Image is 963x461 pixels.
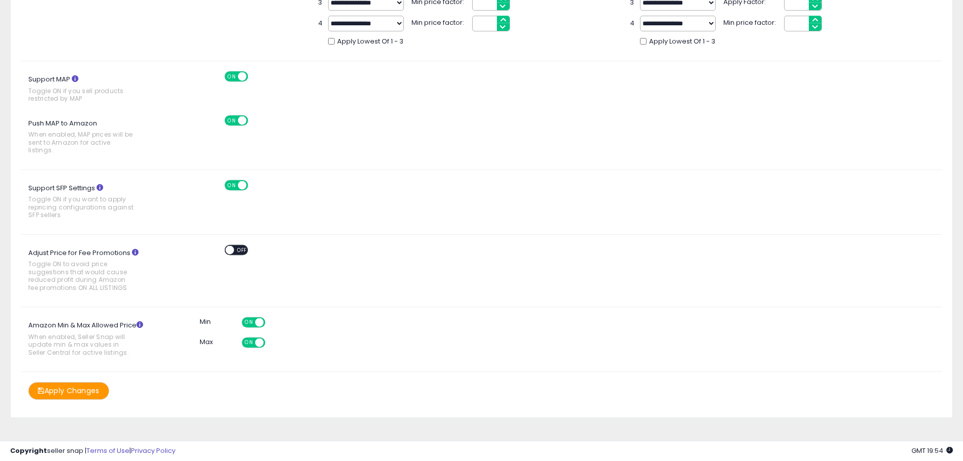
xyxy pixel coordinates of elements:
[21,71,162,108] label: Support MAP
[28,333,135,356] span: When enabled, Seller Snap will update min & max values in Seller Central for active listings.
[86,446,129,455] a: Terms of Use
[21,115,162,159] label: Push MAP to Amazon
[28,382,109,400] button: Apply Changes
[247,181,263,189] span: OFF
[200,317,211,327] label: Min
[21,180,162,224] label: Support SFP Settings
[263,339,280,347] span: OFF
[28,131,135,154] span: When enabled, MAP prices will be sent to Amazon for active listings.
[131,446,175,455] a: Privacy Policy
[411,16,467,28] span: Min price factor:
[21,245,162,297] label: Adjust Price for Fee Promotions
[28,195,135,219] span: Toggle ON if you want to apply repricing configurations against SFP sellers
[10,446,47,455] strong: Copyright
[28,260,135,291] span: Toggle ON to avoid price suggestions that would cause reduced profit during Amazon fee promotions...
[225,72,238,81] span: ON
[28,87,135,103] span: Toggle ON if you sell products restricted by MAP
[243,339,255,347] span: ON
[649,37,715,47] span: Apply Lowest Of 1 - 3
[247,116,263,124] span: OFF
[318,19,323,28] span: 4
[630,19,635,28] span: 4
[10,446,175,456] div: seller snap | |
[911,446,953,455] span: 2025-09-11 19:54 GMT
[225,181,238,189] span: ON
[337,37,403,47] span: Apply Lowest Of 1 - 3
[234,245,250,254] span: OFF
[200,338,213,347] label: Max
[247,72,263,81] span: OFF
[723,16,779,28] span: Min price factor:
[263,318,280,327] span: OFF
[243,318,255,327] span: ON
[21,317,162,361] label: Amazon Min & Max Allowed Price
[225,116,238,124] span: ON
